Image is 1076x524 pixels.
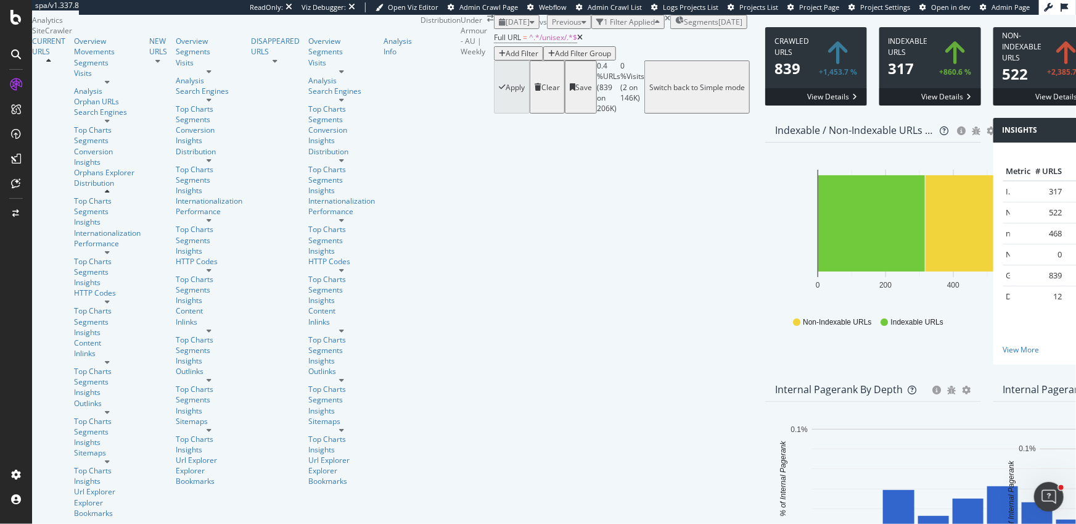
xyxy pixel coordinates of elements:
div: Top Charts [308,434,375,444]
button: Add Filter Group [543,46,616,60]
a: Visits [74,68,141,78]
div: Internationalization [176,196,242,206]
div: Insights [176,246,242,256]
a: Insights [176,405,242,416]
div: bug [972,127,981,135]
div: [DATE] [718,17,742,27]
a: Inlinks [308,317,375,327]
a: Segments [74,135,141,146]
a: Segments [74,206,141,217]
span: 2025 Aug. 28th [506,17,530,27]
a: Segments [308,175,375,185]
div: Distribution [74,178,141,188]
a: Distribution [308,146,375,157]
a: Top Charts [74,256,141,267]
button: Previous [547,15,591,29]
a: Conversion [308,125,375,135]
div: Segments [176,46,242,57]
a: Webflow [527,2,567,12]
div: Overview [308,36,375,46]
a: Segments [308,394,375,405]
a: Open in dev [919,2,971,12]
div: Segments [74,426,141,437]
a: Top Charts [308,104,375,114]
button: Segments[DATE] [670,15,747,29]
a: Insights [74,327,141,338]
a: Top Charts [308,224,375,235]
div: 0.4 % URLs ( 839 on 206K ) [597,60,620,114]
button: Switch back to Simple mode [644,60,750,114]
a: Not HTML URLs [1006,249,1065,260]
a: Insights [74,217,141,227]
a: Project Page [787,2,839,12]
div: Segments [308,114,375,125]
a: Top Charts [74,465,141,476]
a: Top Charts [308,335,375,345]
div: bug [948,386,956,394]
a: Conversion [74,146,141,157]
div: HTTP Codes [308,256,375,267]
a: Analysis [176,75,242,86]
div: Analytics [32,15,421,25]
div: Viz Debugger: [302,2,346,12]
a: Movements [74,46,141,57]
a: Content [74,338,141,348]
a: NEW URLS [149,36,167,57]
a: Insights [308,356,375,366]
div: 0 % Visits ( 2 on 146K ) [620,60,644,114]
div: Insights [74,277,141,288]
div: Segments [74,57,141,68]
div: arrow-right-arrow-left [487,15,494,22]
a: Insights [308,135,375,146]
a: Segments [176,285,242,295]
span: Segments [684,17,718,27]
div: circle-info [958,127,966,135]
a: Top Charts [176,164,242,175]
div: Internationalization [74,228,141,238]
div: Distribution [176,146,242,157]
div: Explorer Bookmarks [74,497,141,518]
div: Top Charts [176,224,242,235]
div: Insights [74,437,141,447]
div: Top Charts [176,274,242,285]
a: Insights [308,246,375,256]
a: Segments [308,46,375,57]
div: Segments [308,285,375,295]
a: Orphan URLs [74,96,141,107]
a: Top Charts [74,416,141,426]
a: Top Charts [74,306,141,316]
div: Content [308,306,375,316]
a: Insights [308,405,375,416]
div: Orphans Explorer [74,167,141,178]
div: Top Charts [176,104,242,114]
a: noindex URLs [1006,228,1057,239]
div: Outlinks [176,366,242,376]
a: HTTP Codes [74,288,141,298]
a: Performance [308,206,375,217]
a: Top Charts [176,384,242,394]
span: Projects List [739,2,778,12]
div: Overview [176,36,242,46]
div: Inlinks [74,348,141,359]
div: Analysis [308,75,375,86]
div: Segments [176,114,242,125]
a: Url Explorer [176,455,242,465]
div: Indexable / Non-Indexable URLs Distribution [775,124,935,136]
a: Segments [308,345,375,356]
div: Overview [74,36,141,46]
